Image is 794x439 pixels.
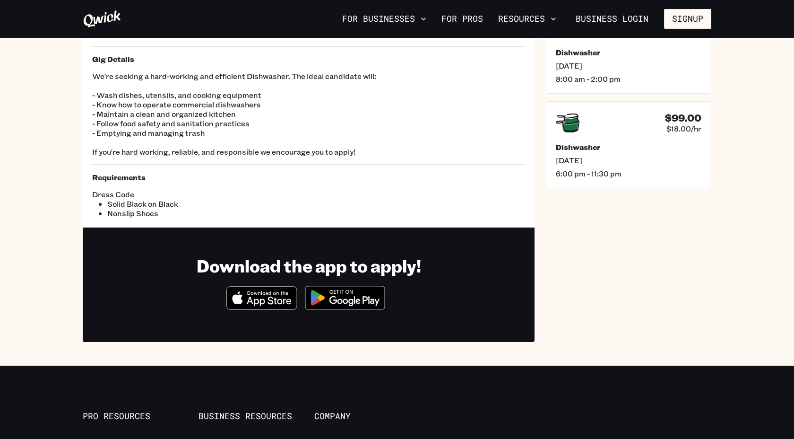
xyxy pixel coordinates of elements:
[556,156,701,165] span: [DATE]
[666,124,701,133] span: $18.00/hr
[83,411,198,421] span: Pro Resources
[556,142,701,152] h5: Dishwasher
[494,11,560,27] button: Resources
[546,7,711,94] a: $102.00$17.00/hrDishwasher[DATE]8:00 am - 2:00 pm
[107,209,309,218] li: Nonslip Shoes
[568,9,656,29] a: Business Login
[556,48,701,57] h5: Dishwasher
[665,112,701,124] h4: $99.00
[664,9,711,29] button: Signup
[92,173,525,182] h5: Requirements
[226,302,297,312] a: Download on the App Store
[438,11,487,27] a: For Pros
[314,411,430,421] span: Company
[107,199,309,209] li: Solid Black on Black
[92,54,525,64] h5: Gig Details
[556,61,701,70] span: [DATE]
[556,74,701,84] span: 8:00 am - 2:00 pm
[92,71,525,157] p: We're seeking a hard-working and efficient Dishwasher. The ideal candidate will: - Wash dishes, u...
[197,255,421,276] h1: Download the app to apply!
[556,169,701,178] span: 6:00 pm - 11:30 pm
[198,411,314,421] span: Business Resources
[92,190,309,199] span: Dress Code
[338,11,430,27] button: For Businesses
[546,101,711,188] a: $99.00$18.00/hrDishwasher[DATE]6:00 pm - 11:30 pm
[299,280,391,316] img: Get it on Google Play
